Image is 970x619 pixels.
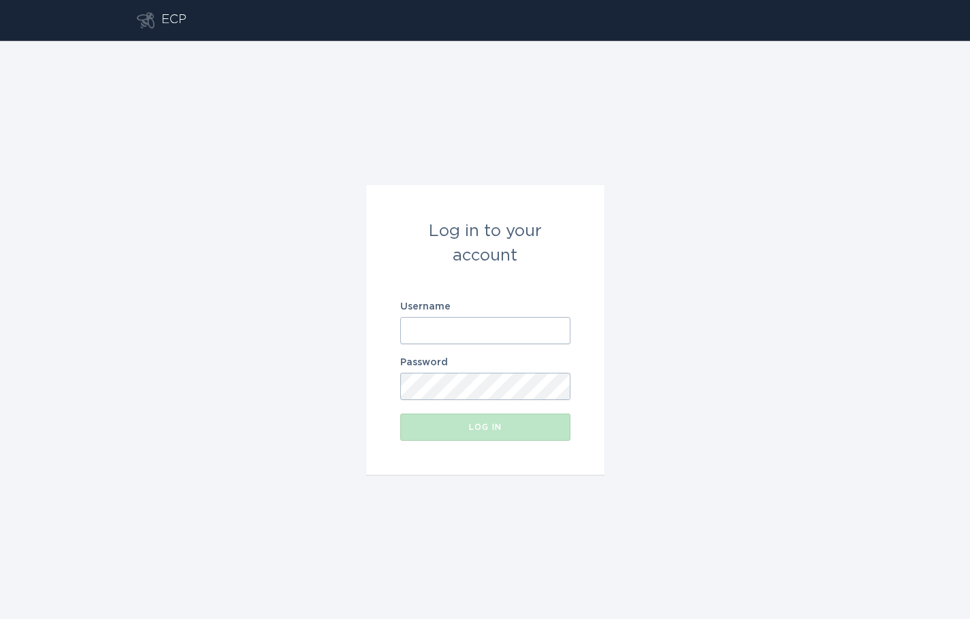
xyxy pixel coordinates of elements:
[400,302,570,312] label: Username
[407,423,564,431] div: Log in
[137,12,155,29] button: Go to dashboard
[161,12,187,29] div: ECP
[400,219,570,268] div: Log in to your account
[400,358,570,367] label: Password
[400,414,570,441] button: Log in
